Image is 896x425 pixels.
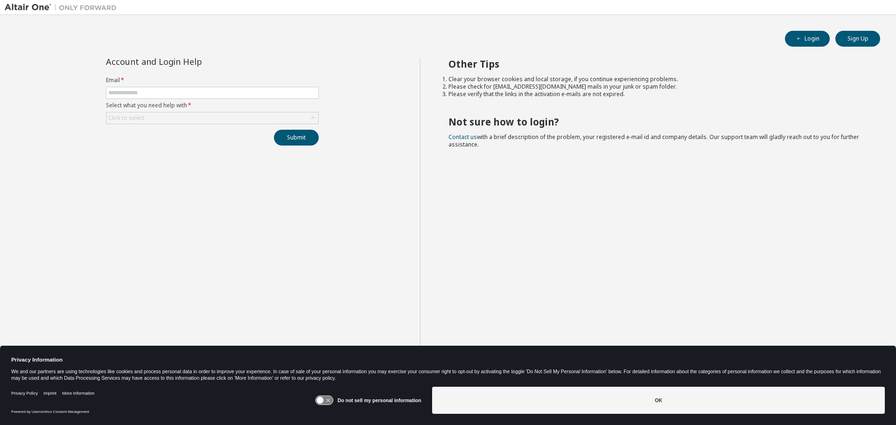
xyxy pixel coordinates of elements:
span: with a brief description of the problem, your registered e-mail id and company details. Our suppo... [448,133,859,148]
label: Email [106,77,319,84]
a: Contact us [448,133,477,141]
h2: Other Tips [448,58,864,70]
div: Click to select [108,114,145,122]
img: Altair One [5,3,121,12]
div: Click to select [106,112,318,124]
button: Submit [274,130,319,146]
label: Select what you need help with [106,102,319,109]
button: Sign Up [835,31,880,47]
li: Clear your browser cookies and local storage, if you continue experiencing problems. [448,76,864,83]
div: Account and Login Help [106,58,276,65]
li: Please check for [EMAIL_ADDRESS][DOMAIN_NAME] mails in your junk or spam folder. [448,83,864,91]
li: Please verify that the links in the activation e-mails are not expired. [448,91,864,98]
button: Login [785,31,830,47]
h2: Not sure how to login? [448,116,864,128]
